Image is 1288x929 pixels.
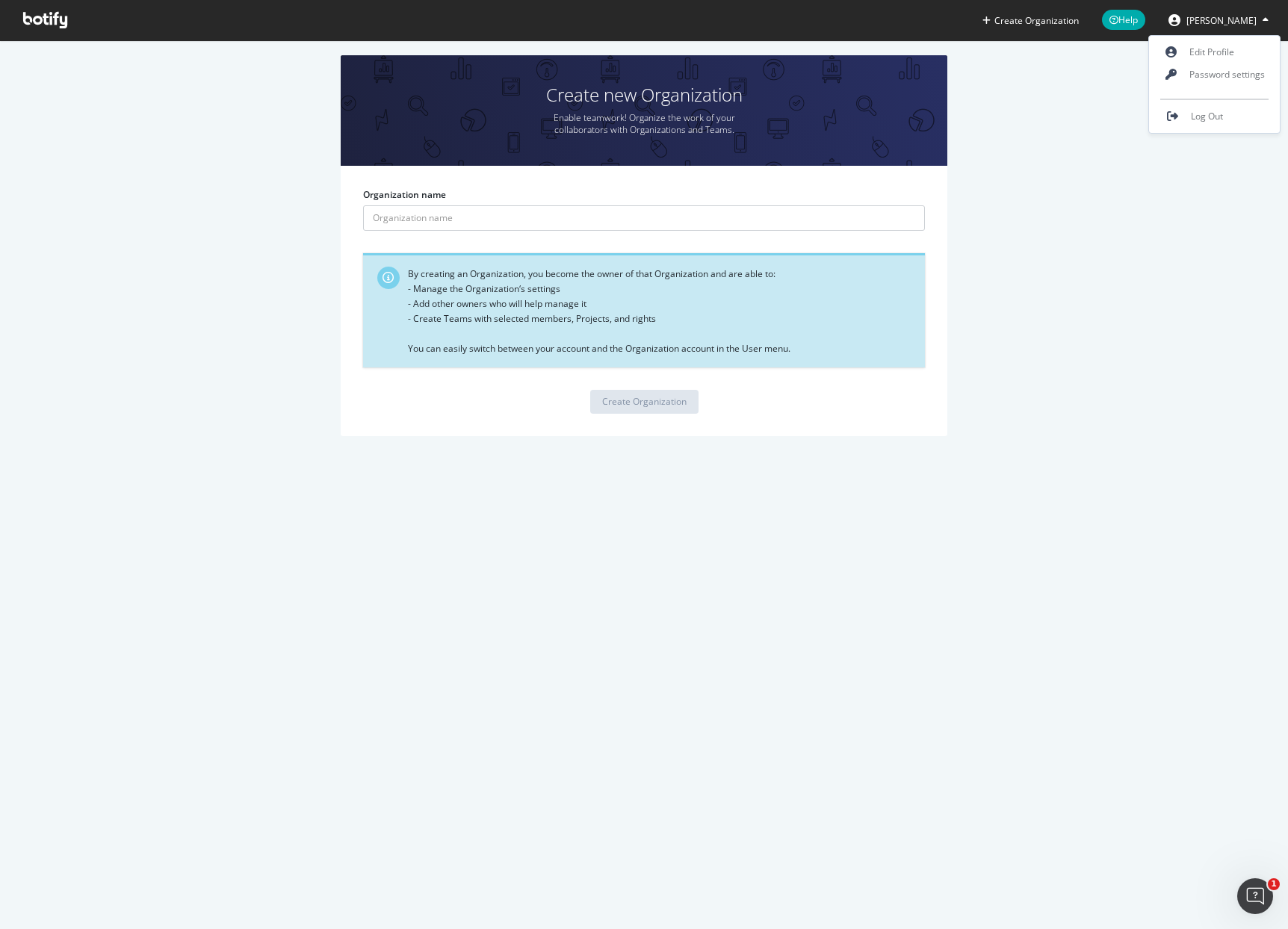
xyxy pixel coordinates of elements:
[1157,8,1281,32] button: [PERSON_NAME]
[532,112,756,136] p: Enable teamwork! Organize the work of your collaborators with Organizations and Teams.
[602,395,687,408] div: Create Organization
[1268,878,1280,890] span: 1
[982,13,1080,28] button: Create Organization
[1186,14,1257,27] span: Amber Wilcox
[590,390,699,414] button: Create Organization
[1149,105,1280,128] a: Log Out
[1191,110,1223,122] span: Log Out
[408,267,914,356] div: By creating an Organization, you become the owner of that Organization and are able to: - Manage ...
[341,85,947,105] h1: Create new Organization
[1102,10,1145,30] span: Help
[1237,878,1273,914] iframe: Intercom live chat
[363,188,446,201] label: Organization name
[1149,63,1280,86] a: Password settings
[1149,41,1280,63] a: Edit Profile
[363,205,925,231] input: Organization name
